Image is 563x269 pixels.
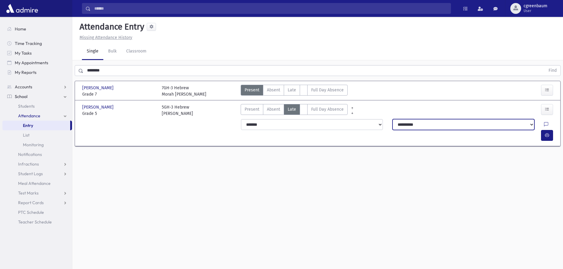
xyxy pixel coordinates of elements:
span: PTC Schedule [18,210,44,215]
span: Meal Attendance [18,181,51,186]
a: PTC Schedule [2,207,72,217]
span: User [524,8,547,13]
span: Infractions [18,161,39,167]
span: Grade 5 [82,110,156,117]
span: Present [245,106,259,112]
span: Home [15,26,26,32]
a: Attendance [2,111,72,121]
a: My Reports [2,68,72,77]
span: [PERSON_NAME] [82,104,115,110]
span: Time Tracking [15,41,42,46]
a: Report Cards [2,198,72,207]
span: Attendance [18,113,40,119]
img: AdmirePro [5,2,39,14]
span: Late [288,87,296,93]
h5: Attendance Entry [77,22,144,32]
span: Teacher Schedule [18,219,52,225]
a: Classroom [121,43,151,60]
div: 7GH-3 Hebrew Morah [PERSON_NAME] [162,85,206,97]
span: Late [288,106,296,112]
a: Missing Attendance History [77,35,132,40]
span: My Tasks [15,50,32,56]
span: Absent [267,106,280,112]
span: Test Marks [18,190,39,196]
span: List [23,132,30,138]
a: My Tasks [2,48,72,58]
span: cgreenbaum [524,4,547,8]
button: Find [545,65,560,76]
a: Infractions [2,159,72,169]
a: Bulk [103,43,121,60]
u: Missing Attendance History [80,35,132,40]
a: School [2,92,72,101]
span: Accounts [15,84,32,90]
span: Students [18,103,35,109]
a: Entry [2,121,70,130]
div: AttTypes [241,104,348,117]
a: Meal Attendance [2,179,72,188]
span: Present [245,87,259,93]
span: Absent [267,87,280,93]
a: Time Tracking [2,39,72,48]
input: Search [91,3,451,14]
a: Monitoring [2,140,72,150]
span: Report Cards [18,200,44,205]
span: My Appointments [15,60,48,65]
span: [PERSON_NAME] [82,85,115,91]
span: Monitoring [23,142,44,147]
a: Student Logs [2,169,72,179]
span: Grade 7 [82,91,156,97]
a: Single [82,43,103,60]
span: Entry [23,123,33,128]
span: My Reports [15,70,36,75]
div: 5GH-3 Hebrew [PERSON_NAME] [162,104,193,117]
span: School [15,94,27,99]
a: List [2,130,72,140]
a: Home [2,24,72,34]
span: Student Logs [18,171,43,176]
a: My Appointments [2,58,72,68]
a: Teacher Schedule [2,217,72,227]
div: AttTypes [241,85,348,97]
a: Accounts [2,82,72,92]
span: Notifications [18,152,42,157]
span: Full Day Absence [311,87,344,93]
a: Students [2,101,72,111]
span: Full Day Absence [311,106,344,112]
a: Test Marks [2,188,72,198]
a: Notifications [2,150,72,159]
